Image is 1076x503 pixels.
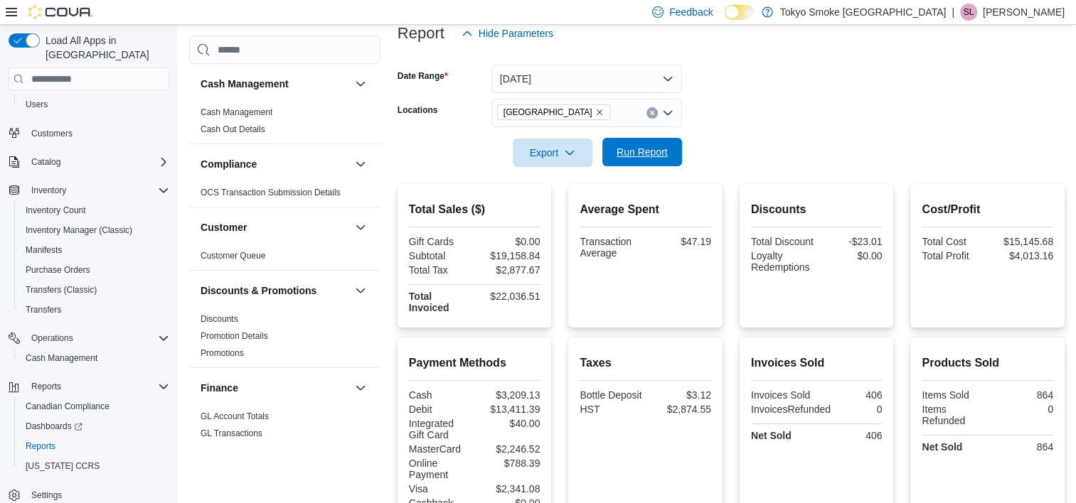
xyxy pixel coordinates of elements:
span: Operations [26,330,169,347]
a: Discounts [201,314,238,324]
button: Customer [201,220,349,234]
span: Dashboards [26,421,82,432]
div: $2,341.08 [477,483,540,494]
div: Customer [189,247,380,270]
div: Invoices Sold [751,389,814,401]
div: $15,145.68 [991,236,1053,247]
div: Total Discount [751,236,814,247]
a: Promotion Details [201,331,268,341]
span: Run Report [617,145,668,159]
span: Inventory Count [20,202,169,219]
span: Promotion Details [201,330,268,342]
span: Purchase Orders [26,264,90,276]
span: Transfers (Classic) [26,284,97,296]
div: $13,411.39 [477,404,540,415]
h2: Average Spent [580,201,711,218]
button: Catalog [3,152,175,172]
div: 0 [836,404,882,415]
div: InvoicesRefunded [751,404,831,415]
span: OCS Transaction Submission Details [201,187,341,198]
h2: Cost/Profit [922,201,1053,218]
button: Reports [3,377,175,396]
div: Cash Management [189,104,380,144]
div: Total Profit [922,250,984,261]
div: Bottle Deposit [580,389,642,401]
span: Settings [31,490,62,501]
div: MasterCard [409,443,472,455]
p: Tokyo Smoke [GEOGRAPHIC_DATA] [780,4,947,21]
button: Cash Management [352,75,369,92]
span: Users [26,99,48,110]
div: Debit [409,404,472,415]
div: 406 [819,430,882,441]
span: Reports [26,440,55,452]
span: Purchase Orders [20,261,169,278]
div: Integrated Gift Card [409,418,472,440]
strong: Net Sold [751,430,792,441]
a: Users [20,96,53,113]
span: Feedback [669,5,713,19]
div: Finance [189,408,380,448]
h2: Invoices Sold [751,355,883,372]
h3: Discounts & Promotions [201,283,316,298]
button: Run Report [602,138,682,166]
h2: Total Sales ($) [409,201,540,218]
div: Loyalty Redemptions [751,250,814,273]
div: $788.39 [477,458,540,469]
h2: Payment Methods [409,355,540,372]
div: Total Cost [922,236,984,247]
span: Inventory Manager (Classic) [26,225,132,236]
a: Purchase Orders [20,261,96,278]
a: Dashboards [20,418,88,435]
button: Purchase Orders [14,260,175,280]
a: Inventory Manager (Classic) [20,222,138,239]
span: Cash Management [201,107,272,118]
a: Dashboards [14,416,175,436]
button: Users [14,94,175,114]
div: Gift Cards [409,236,472,247]
button: Transfers [14,300,175,320]
input: Dark Mode [725,5,755,20]
a: Manifests [20,242,68,259]
div: $4,013.16 [991,250,1053,261]
div: $2,246.52 [477,443,540,455]
button: Discounts & Promotions [352,282,369,299]
span: Customers [31,128,73,139]
span: GL Account Totals [201,411,269,422]
strong: Net Sold [922,441,962,453]
div: $0.00 [477,236,540,247]
div: $47.19 [649,236,711,247]
a: Canadian Compliance [20,398,115,415]
button: Export [513,139,592,167]
button: Open list of options [662,107,673,119]
button: Customer [352,219,369,236]
h3: Customer [201,220,247,234]
div: Subtotal [409,250,472,261]
button: Compliance [201,157,349,171]
button: Customers [3,123,175,144]
span: Manifests [26,244,62,256]
div: $2,874.55 [649,404,711,415]
span: Customer Queue [201,250,265,261]
button: [DATE] [491,65,682,93]
a: Inventory Count [20,202,92,219]
span: Cash Management [26,352,97,364]
span: Inventory [31,185,66,196]
button: Canadian Compliance [14,396,175,416]
button: Discounts & Promotions [201,283,349,298]
div: Online Payment [409,458,472,480]
a: [US_STATE] CCRS [20,458,105,475]
span: Washington CCRS [20,458,169,475]
span: SL [964,4,974,21]
button: Inventory [3,180,175,200]
span: Transfers (Classic) [20,281,169,298]
span: [GEOGRAPHIC_DATA] [504,105,592,119]
button: Remove Mount Pearl Commonwealth from selection in this group [595,108,604,117]
button: Inventory Count [14,200,175,220]
a: Customer Queue [201,251,265,261]
a: OCS Transaction Submission Details [201,188,341,198]
a: Reports [20,438,61,455]
span: Reports [26,378,169,395]
span: Hide Parameters [479,26,553,40]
